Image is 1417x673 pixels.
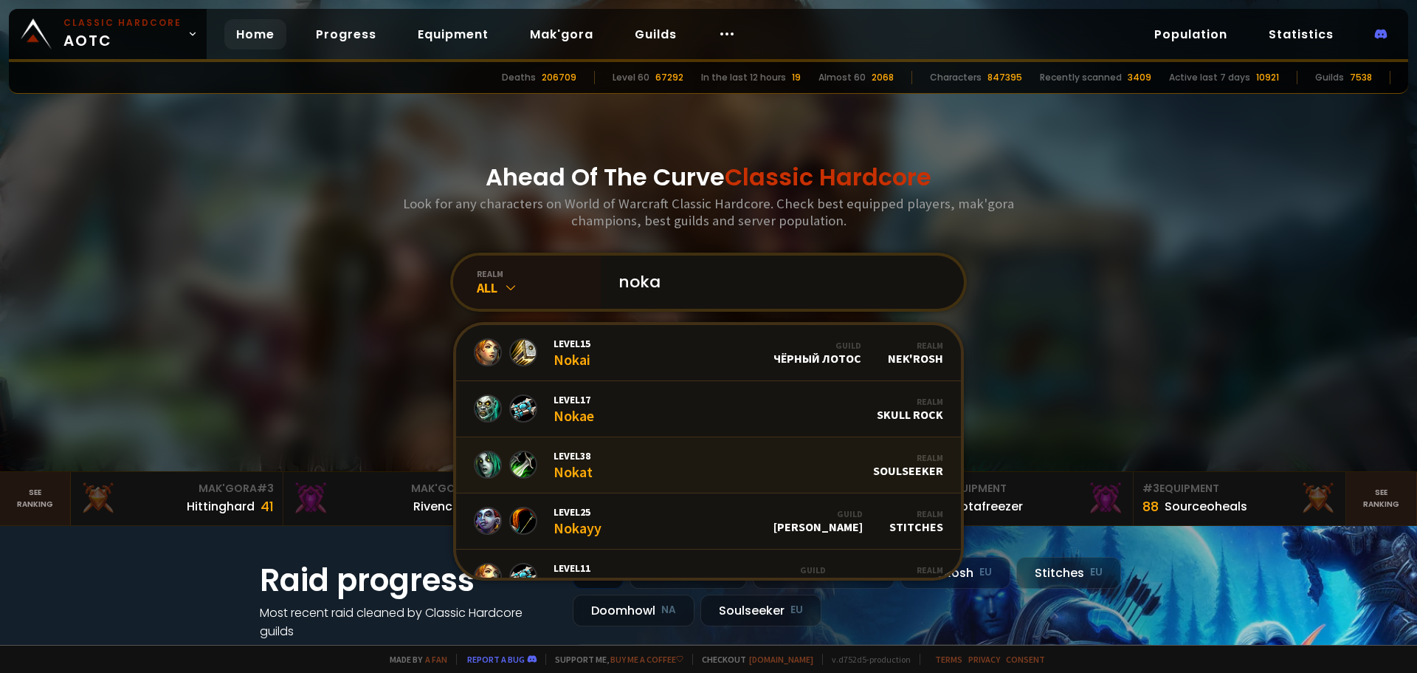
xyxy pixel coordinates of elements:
span: Level 11 [554,561,601,575]
a: Buy me a coffee [610,654,683,665]
div: realm [477,268,601,279]
div: Active last 7 days [1169,71,1250,84]
a: Report a bug [467,654,525,665]
div: 2068 [872,71,894,84]
div: Nokayy [554,561,601,593]
h1: Raid progress [260,557,555,604]
a: Level25NokayyGuild[PERSON_NAME]RealmStitches [456,493,961,550]
span: Level 15 [554,337,590,350]
div: Ask about my OF [732,564,826,590]
div: All [477,279,601,296]
span: # 3 [257,481,274,496]
a: Mak'Gora#2Rivench100 [283,472,496,525]
div: Realm [877,396,943,407]
div: 67292 [655,71,683,84]
a: Classic HardcoreAOTC [9,9,207,59]
div: Sourceoheals [1165,497,1247,516]
a: Level15NokaiGuildЧёрный ЛотосRealmNek'Rosh [456,325,961,381]
div: 847395 [987,71,1022,84]
div: Nokae [554,393,594,425]
div: Nokayy [554,505,601,537]
div: Nek'Rosh [900,557,1010,589]
div: 88 [1142,496,1159,516]
div: Realm [888,340,943,351]
div: 41 [261,496,274,516]
a: #3Equipment88Sourceoheals [1134,472,1346,525]
div: Almost 60 [818,71,866,84]
small: EU [790,603,803,618]
a: Seeranking [1346,472,1417,525]
a: Terms [935,654,962,665]
small: NA [661,603,676,618]
div: Realm [889,508,943,519]
span: Level 17 [554,393,594,406]
div: Soulseeker [873,452,943,478]
a: Level11NokayyGuildAsk about my OFRealmDefias Pillager [456,550,961,606]
span: v. d752d5 - production [822,654,911,665]
div: In the last 12 hours [701,71,786,84]
h3: Look for any characters on World of Warcraft Classic Hardcore. Check best equipped players, mak'g... [397,195,1020,229]
small: EU [979,565,992,580]
div: 7538 [1350,71,1372,84]
div: Stitches [1016,557,1121,589]
div: Nokai [554,337,590,369]
a: Progress [304,19,388,49]
a: Statistics [1257,19,1345,49]
div: Defias Pillager [852,564,943,590]
div: 3409 [1128,71,1151,84]
div: Equipment [930,481,1124,496]
div: Realm [852,564,943,575]
small: EU [1090,565,1103,580]
div: Guilds [1315,71,1344,84]
a: Home [224,19,286,49]
div: 10921 [1256,71,1279,84]
a: Guilds [623,19,689,49]
span: AOTC [63,16,182,52]
div: [PERSON_NAME] [773,508,863,534]
div: Rivench [413,497,460,516]
div: Soulseeker [700,595,821,626]
span: Support me, [545,654,683,665]
div: Hittinghard [187,497,255,516]
div: Equipment [1142,481,1337,496]
h1: Ahead Of The Curve [486,160,931,195]
div: Mak'Gora [292,481,486,496]
div: Realm [873,452,943,463]
div: Recently scanned [1040,71,1122,84]
a: Equipment [406,19,500,49]
h4: Most recent raid cleaned by Classic Hardcore guilds [260,604,555,640]
a: [DOMAIN_NAME] [749,654,813,665]
div: Guild [773,508,863,519]
span: Level 25 [554,505,601,519]
span: Checkout [692,654,813,665]
a: Level17NokaeRealmSkull Rock [456,381,961,437]
div: Nokat [554,449,593,481]
a: Level38NokatRealmSoulseeker [456,437,961,493]
span: Made by [381,654,447,665]
a: Mak'gora [518,19,605,49]
span: # 3 [1142,481,1159,496]
small: Classic Hardcore [63,16,182,30]
a: Population [1142,19,1239,49]
div: Level 60 [613,71,649,84]
a: Mak'Gora#3Hittinghard41 [71,472,283,525]
span: Level 38 [554,449,593,462]
span: Classic Hardcore [725,160,931,194]
a: a fan [425,654,447,665]
div: Skull Rock [877,396,943,422]
div: 206709 [542,71,576,84]
div: Deaths [502,71,536,84]
div: Mak'Gora [80,481,274,496]
a: #2Equipment88Notafreezer [921,472,1134,525]
a: Consent [1006,654,1045,665]
div: 19 [792,71,801,84]
div: Notafreezer [952,497,1023,516]
div: Stitches [889,508,943,534]
a: See all progress [260,641,356,658]
div: Чёрный Лотос [773,340,861,366]
div: Doomhowl [573,595,694,626]
div: Guild [732,564,826,575]
a: Privacy [968,654,1000,665]
div: Characters [930,71,982,84]
input: Search a character... [610,256,946,309]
